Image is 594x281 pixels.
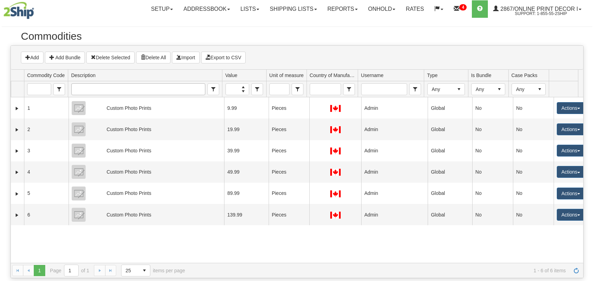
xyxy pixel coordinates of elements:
[361,183,428,204] td: Admin
[14,169,21,176] a: Expand
[34,265,45,276] span: Page 1
[86,52,135,63] button: Delete Selected
[269,97,309,119] td: Pieces
[24,161,69,183] td: 4
[224,119,269,140] td: 19.99
[508,81,549,97] td: filter cell
[472,97,513,119] td: No
[499,6,578,12] span: 2867/Online Print Decor I
[472,119,513,140] td: No
[269,119,309,140] td: Pieces
[472,204,513,225] td: No
[251,83,263,95] span: Value
[361,72,383,79] span: Username
[27,84,51,95] input: Commodity Code
[513,119,554,140] td: No
[266,81,307,97] td: filter cell
[224,161,269,183] td: 49.99
[472,161,513,183] td: No
[557,209,585,221] button: Actions
[106,142,151,159] div: Custom Photo Prints
[136,52,171,63] button: Delete All
[146,0,178,18] a: Setup
[224,183,269,204] td: 89.99
[14,105,21,112] a: Expand
[557,145,585,157] button: Actions
[471,83,505,95] span: Is Bundle
[24,97,69,119] td: 1
[361,119,428,140] td: Admin
[21,52,43,63] button: Add
[224,204,269,225] td: 139.99
[513,161,554,183] td: No
[27,72,65,79] span: Commodity Code
[270,84,289,95] input: Unit of measure
[432,86,450,93] span: Any
[330,190,341,197] img: CANADA
[571,265,582,276] a: Refresh
[72,101,86,115] img: 8DAB37Fk3hKpn3AAAAAElFTkSuQmCC
[330,147,341,154] img: CANADA
[72,122,86,136] img: 8DAB37Fk3hKpn3AAAAAElFTkSuQmCC
[237,89,249,95] button: Decrease value
[513,204,554,225] td: No
[269,204,309,225] td: Pieces
[11,46,583,70] div: grid toolbar
[55,55,80,60] span: Add Bundle
[459,4,467,10] sup: 4
[449,0,472,18] a: 4
[343,84,355,95] span: select
[549,81,578,97] td: filter cell
[292,84,303,95] span: select
[578,105,593,176] iframe: chat widget
[72,165,86,179] img: 8DAB37Fk3hKpn3AAAAAElFTkSuQmCC
[361,204,428,225] td: Admin
[14,147,21,154] a: Expand
[71,72,95,79] span: Description
[121,265,185,276] span: items per page
[50,265,89,276] span: Page of 1
[45,52,85,63] button: Add Bundle
[237,84,249,89] button: Increase value
[424,81,468,97] td: filter cell
[72,144,86,158] img: 8DAB37Fk3hKpn3AAAAAElFTkSuQmCC
[453,84,465,95] span: select
[310,72,355,79] span: Country of Manufacture
[472,140,513,161] td: No
[14,190,21,197] a: Expand
[330,126,341,133] img: CANADA
[106,206,151,223] div: Custom Photo Prints
[24,119,69,140] td: 2
[428,161,472,183] td: Global
[427,83,465,95] span: Type
[428,119,472,140] td: Global
[513,183,554,204] td: No
[358,81,424,97] td: filter cell
[106,99,151,117] div: Custom Photo Prints
[488,0,587,18] a: 2867/Online Print Decor I Support: 1-855-55-2SHIP
[269,140,309,161] td: Pieces
[361,140,428,161] td: Admin
[361,161,428,183] td: Admin
[222,81,266,97] td: filter cell
[68,81,222,97] td: filter cell
[292,83,303,95] span: Unit of measure
[24,183,69,204] td: 5
[428,97,472,119] td: Global
[330,212,341,219] img: CANADA
[3,2,34,19] img: logo2867.jpg
[126,267,135,274] span: 25
[106,163,151,181] div: Custom Photo Prints
[226,84,238,95] input: Value
[252,84,263,95] span: select
[72,208,86,222] img: 8DAB37Fk3hKpn3AAAAAElFTkSuQmCC
[195,268,566,273] span: 1 - 6 of 6 items
[362,84,407,95] input: Username
[235,0,264,18] a: Lists
[207,83,219,95] span: Description
[406,6,424,12] span: Rates
[513,97,554,119] td: No
[512,83,546,95] span: Case Packs
[269,161,309,183] td: Pieces
[106,121,151,138] div: Custom Photo Prints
